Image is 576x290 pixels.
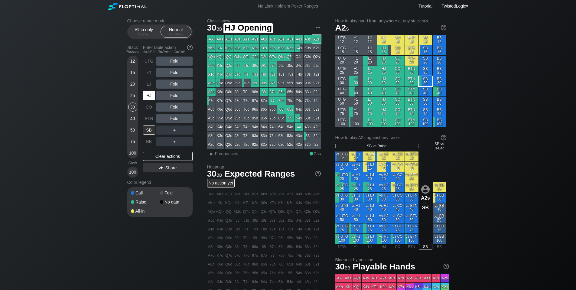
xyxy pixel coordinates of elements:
div: AKo [207,44,216,52]
div: JTo [233,70,242,79]
div: K7s [268,44,277,52]
div: A7s [268,35,277,44]
div: K4o [216,123,224,131]
div: 75s [286,96,295,105]
div: Q4s [295,53,303,61]
img: help.32db89a4.svg [440,134,447,141]
div: 20 [128,80,137,89]
div: CO 20 [391,56,405,66]
div: 55 [286,114,295,122]
div: J8o [233,88,242,96]
div: SB 30 [419,76,432,86]
div: 82o [260,140,268,149]
div: BTN 40 [405,86,418,96]
div: 92s [312,79,321,87]
div: A5o [207,114,216,122]
div: AA [207,35,216,44]
div: T4s [295,70,303,79]
div: 64s [295,105,303,114]
div: 25 [128,91,137,100]
div: LJ 50 [363,97,377,107]
div: All-in [131,209,160,213]
div: A7o [207,96,216,105]
div: Fold [156,57,193,66]
div: 50 [128,125,137,135]
div: 12 – 100 [163,32,189,36]
div: CO 25 [391,66,405,76]
div: Q8o [225,88,233,96]
div: J2o [233,140,242,149]
div: ATs [242,35,251,44]
div: HJ 20 [377,56,391,66]
div: T8s [260,70,268,79]
div: 87s [268,88,277,96]
span: bb [146,32,150,36]
div: LJ 30 [363,76,377,86]
div: Fold [156,103,193,112]
div: 82s [312,88,321,96]
img: icon-avatar.b40e07d9.svg [421,185,430,194]
div: 73s [304,96,312,105]
div: 74s [295,96,303,105]
div: ＋ [156,125,193,135]
div: T2o [242,140,251,149]
div: Call [131,191,160,195]
div: SB 12 [419,35,432,45]
div: All-in only [130,26,158,37]
div: LJ 12 [363,35,377,45]
div: QJs [233,53,242,61]
div: SB 40 [419,86,432,96]
div: 43o [295,132,303,140]
div: Enter table action [143,43,193,57]
div: AJs [233,35,242,44]
div: QQ [225,53,233,61]
div: 33 [304,132,312,140]
div: T4o [242,123,251,131]
span: s [346,25,349,32]
div: LJ 25 [363,66,377,76]
div: T2s [312,70,321,79]
div: Q4o [225,123,233,131]
div: HJ 75 [377,107,391,117]
div: 96s [277,79,286,87]
div: 93o [251,132,259,140]
div: A8s [260,35,268,44]
div: CO 15 [391,45,405,55]
div: BTN [143,114,155,123]
div: Q3s [304,53,312,61]
div: 63s [304,105,312,114]
a: Tutorial [418,4,432,8]
div: BB 50 [433,97,446,107]
div: T6s [277,70,286,79]
div: HJ 25 [377,66,391,76]
div: J6o [233,105,242,114]
div: HJ [143,91,155,100]
div: 98o [251,88,259,96]
div: 44 [295,123,303,131]
div: No data [160,200,189,204]
div: T5s [286,70,295,79]
img: help.32db89a4.svg [440,24,447,31]
div: Normal [162,26,190,37]
div: J5s [286,61,295,70]
span: bb [216,25,222,32]
div: JTs [242,61,251,70]
div: K2o [216,140,224,149]
div: 62o [277,140,286,149]
div: T7o [242,96,251,105]
div: T9o [242,79,251,87]
div: CO 12 [391,35,405,45]
div: 65o [277,114,286,122]
div: UTG 12 [335,35,349,45]
div: T8o [242,88,251,96]
div: Q7s [268,53,277,61]
div: CO 40 [391,86,405,96]
div: Q5o [225,114,233,122]
div: SB 100 [419,117,432,127]
div: T3s [304,70,312,79]
div: CO 30 [391,76,405,86]
div: J3s [304,61,312,70]
div: 75 [128,137,137,146]
div: J8s [260,61,268,70]
div: UTG [143,57,155,66]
